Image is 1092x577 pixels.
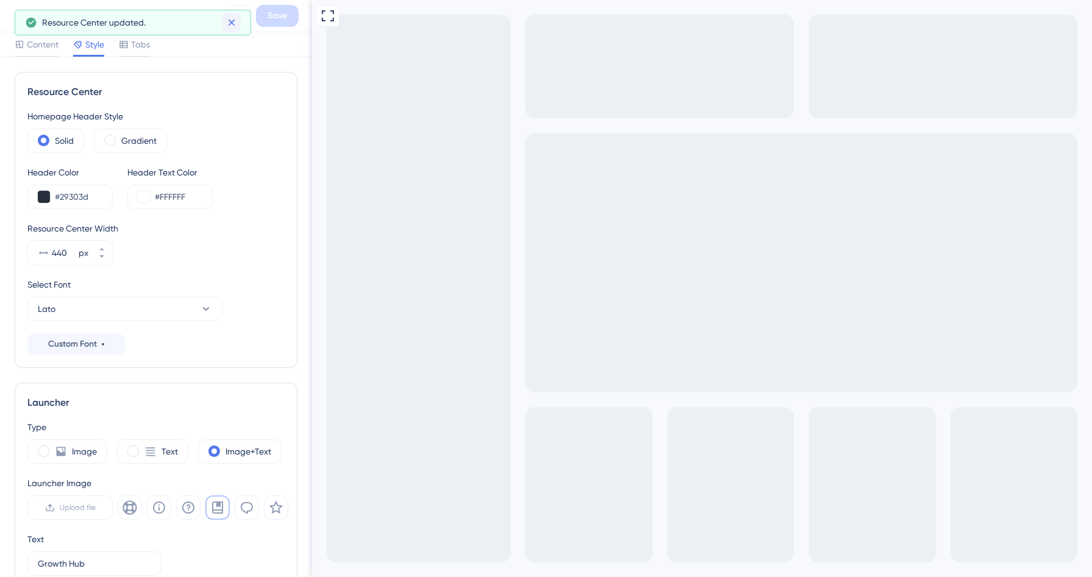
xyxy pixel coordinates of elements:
[121,133,157,148] label: Gradient
[27,420,285,434] div: Type
[38,302,55,316] span: Lato
[161,444,178,459] label: Text
[60,503,96,512] span: Upload file
[48,337,97,352] span: Custom Font
[27,333,125,355] button: Custom Font
[85,37,104,52] span: Style
[38,557,151,570] input: Get Started
[42,15,146,30] span: Resource Center updated.
[127,165,213,180] div: Header Text Color
[91,253,113,265] button: px
[79,246,88,260] div: px
[225,444,271,459] label: Image+Text
[256,5,299,27] button: Save
[27,277,285,292] div: Select Font
[39,7,224,24] div: Widget - New Freemium Users (Post internal Feedback)
[55,133,74,148] label: Solid
[52,246,76,260] input: px
[72,444,97,459] label: Image
[27,109,285,124] div: Homepage Header Style
[27,297,222,321] button: Lato
[131,37,150,52] span: Tabs
[91,241,113,253] button: px
[27,476,288,490] div: Launcher Image
[27,165,113,180] div: Header Color
[268,9,287,23] span: Save
[27,532,44,547] div: Text
[27,85,285,99] div: Resource Center
[27,37,58,52] span: Content
[27,221,285,236] div: Resource Center Width
[27,395,285,410] div: Launcher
